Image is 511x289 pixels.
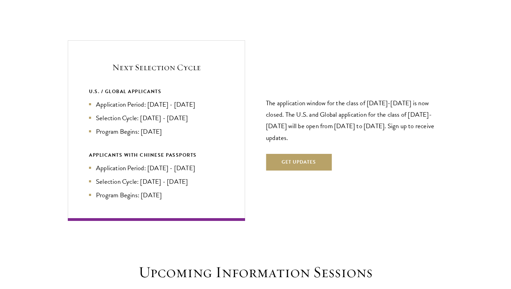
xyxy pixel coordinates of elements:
[89,163,224,173] li: Application Period: [DATE] - [DATE]
[136,263,375,282] h2: Upcoming Information Sessions
[89,151,224,159] div: APPLICANTS WITH CHINESE PASSPORTS
[89,176,224,187] li: Selection Cycle: [DATE] - [DATE]
[89,99,224,109] li: Application Period: [DATE] - [DATE]
[89,61,224,73] h5: Next Selection Cycle
[89,87,224,96] div: U.S. / GLOBAL APPLICANTS
[266,97,443,143] p: The application window for the class of [DATE]-[DATE] is now closed. The U.S. and Global applicat...
[89,190,224,200] li: Program Begins: [DATE]
[89,113,224,123] li: Selection Cycle: [DATE] - [DATE]
[89,126,224,137] li: Program Begins: [DATE]
[266,154,332,171] button: Get Updates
